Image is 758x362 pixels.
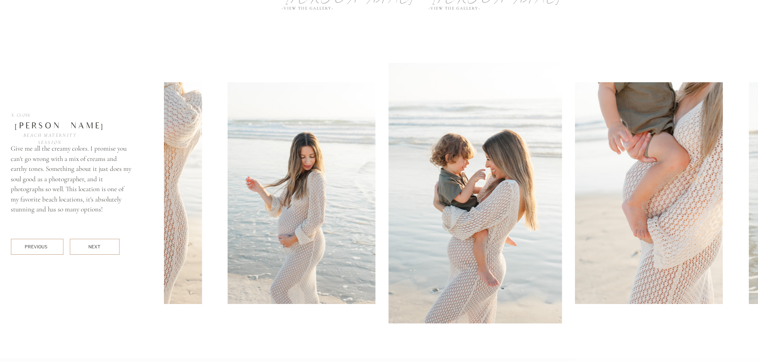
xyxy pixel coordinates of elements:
a: X. Close [11,113,31,118]
h3: Beach Maternity Session [11,132,89,137]
div: [PERSON_NAME] [11,120,63,132]
a: ~View the gallery~ [281,6,337,14]
div: Previous [25,244,49,250]
a: ~View the gallery~ [428,6,484,14]
div: NEXT [88,244,101,250]
p: Give me all the creamy colors. I promise you can't go wrong with a mix of creams and earthy tones... [11,143,133,219]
